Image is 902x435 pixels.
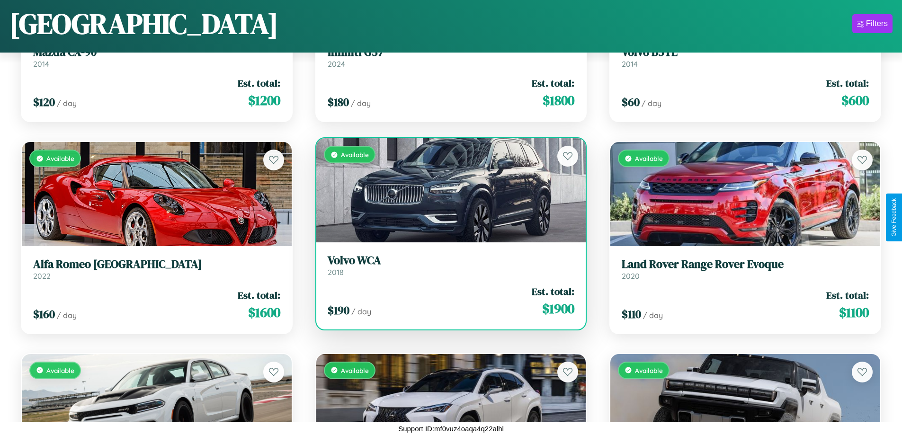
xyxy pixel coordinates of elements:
[635,366,663,374] span: Available
[33,59,49,69] span: 2014
[542,299,574,318] span: $ 1900
[543,91,574,110] span: $ 1800
[622,94,640,110] span: $ 60
[826,76,869,90] span: Est. total:
[33,94,55,110] span: $ 120
[328,45,575,59] h3: Infiniti G37
[238,288,280,302] span: Est. total:
[248,303,280,322] span: $ 1600
[33,306,55,322] span: $ 160
[826,288,869,302] span: Est. total:
[643,311,663,320] span: / day
[33,257,280,281] a: Alfa Romeo [GEOGRAPHIC_DATA]2022
[852,14,893,33] button: Filters
[891,198,897,237] div: Give Feedback
[866,19,888,28] div: Filters
[46,154,74,162] span: Available
[57,98,77,108] span: / day
[33,271,51,281] span: 2022
[33,257,280,271] h3: Alfa Romeo [GEOGRAPHIC_DATA]
[532,76,574,90] span: Est. total:
[9,4,278,43] h1: [GEOGRAPHIC_DATA]
[622,257,869,271] h3: Land Rover Range Rover Evoque
[622,257,869,281] a: Land Rover Range Rover Evoque2020
[622,45,869,69] a: Volvo B5TL2014
[351,307,371,316] span: / day
[839,303,869,322] span: $ 1100
[622,45,869,59] h3: Volvo B5TL
[328,254,575,277] a: Volvo WCA2018
[46,366,74,374] span: Available
[351,98,371,108] span: / day
[622,306,641,322] span: $ 110
[622,271,640,281] span: 2020
[33,45,280,69] a: Mazda CX-902014
[341,366,369,374] span: Available
[841,91,869,110] span: $ 600
[328,267,344,277] span: 2018
[33,45,280,59] h3: Mazda CX-90
[532,284,574,298] span: Est. total:
[57,311,77,320] span: / day
[248,91,280,110] span: $ 1200
[328,45,575,69] a: Infiniti G372024
[642,98,661,108] span: / day
[328,254,575,267] h3: Volvo WCA
[635,154,663,162] span: Available
[328,59,345,69] span: 2024
[398,422,504,435] p: Support ID: mf0vuz4oaqa4q22alhl
[341,151,369,159] span: Available
[238,76,280,90] span: Est. total:
[328,302,349,318] span: $ 190
[622,59,638,69] span: 2014
[328,94,349,110] span: $ 180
